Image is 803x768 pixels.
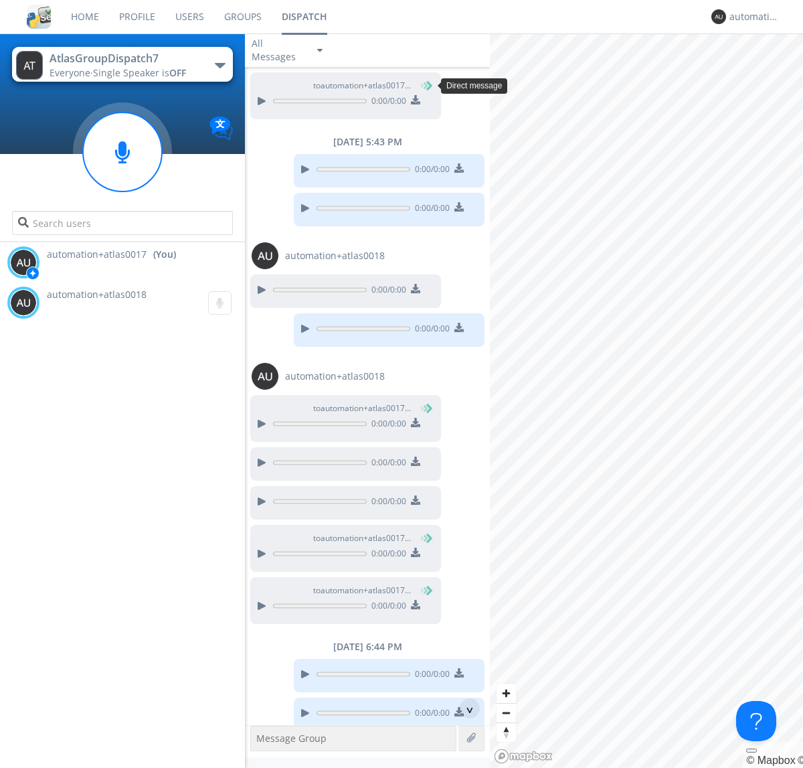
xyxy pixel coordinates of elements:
div: Everyone · [50,66,200,80]
span: 0:00 / 0:00 [367,548,406,562]
img: download media button [411,495,420,505]
img: 373638.png [252,242,278,269]
span: 0:00 / 0:00 [410,668,450,683]
span: (You) [412,80,432,91]
div: [DATE] 5:43 PM [245,135,490,149]
span: OFF [169,66,186,79]
iframe: Toggle Customer Support [736,701,776,741]
span: (You) [412,402,432,414]
button: AtlasGroupDispatch7Everyone·Single Speaker isOFF [12,47,232,82]
button: Zoom in [497,684,516,703]
span: (You) [412,532,432,544]
span: Reset bearing to north [497,723,516,742]
span: to automation+atlas0017 [313,532,414,544]
img: download media button [411,418,420,427]
div: All Messages [252,37,305,64]
img: download media button [454,202,464,212]
img: download media button [454,323,464,332]
div: ^ [460,698,480,718]
span: Single Speaker is [93,66,186,79]
button: Reset bearing to north [497,722,516,742]
img: download media button [411,284,420,293]
span: 0:00 / 0:00 [410,202,450,217]
img: 373638.png [252,363,278,390]
span: Direct message [446,81,502,90]
span: automation+atlas0018 [285,249,385,262]
span: 0:00 / 0:00 [410,323,450,337]
a: Mapbox [746,755,795,766]
img: download media button [454,707,464,716]
img: 373638.png [16,51,43,80]
img: 373638.png [10,249,37,276]
span: to automation+atlas0017 [313,585,414,597]
span: 0:00 / 0:00 [367,284,406,299]
div: AtlasGroupDispatch7 [50,51,200,66]
span: 0:00 / 0:00 [367,95,406,110]
div: automation+atlas0017 [729,10,780,23]
span: 0:00 / 0:00 [367,457,406,471]
div: (You) [153,248,176,261]
span: 0:00 / 0:00 [367,495,406,510]
div: [DATE] 6:44 PM [245,640,490,654]
img: download media button [411,457,420,466]
img: caret-down-sm.svg [317,49,323,52]
img: download media button [454,668,464,678]
span: to automation+atlas0017 [313,80,414,92]
span: 0:00 / 0:00 [410,163,450,178]
a: Mapbox logo [494,749,553,764]
span: 0:00 / 0:00 [410,707,450,722]
button: Zoom out [497,703,516,722]
span: automation+atlas0018 [47,288,147,301]
img: cddb5a64eb264b2086981ab96f4c1ba7 [27,5,51,29]
span: to automation+atlas0017 [313,402,414,414]
img: 373638.png [711,9,726,24]
span: automation+atlas0017 [47,248,147,261]
img: download media button [411,95,420,104]
img: download media button [411,600,420,609]
img: Translation enabled [209,117,233,140]
img: download media button [454,163,464,173]
span: automation+atlas0018 [285,370,385,383]
span: 0:00 / 0:00 [367,600,406,615]
span: 0:00 / 0:00 [367,418,406,433]
span: (You) [412,585,432,596]
button: Toggle attribution [746,749,757,753]
img: 373638.png [10,289,37,316]
input: Search users [12,211,232,235]
img: download media button [411,548,420,557]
